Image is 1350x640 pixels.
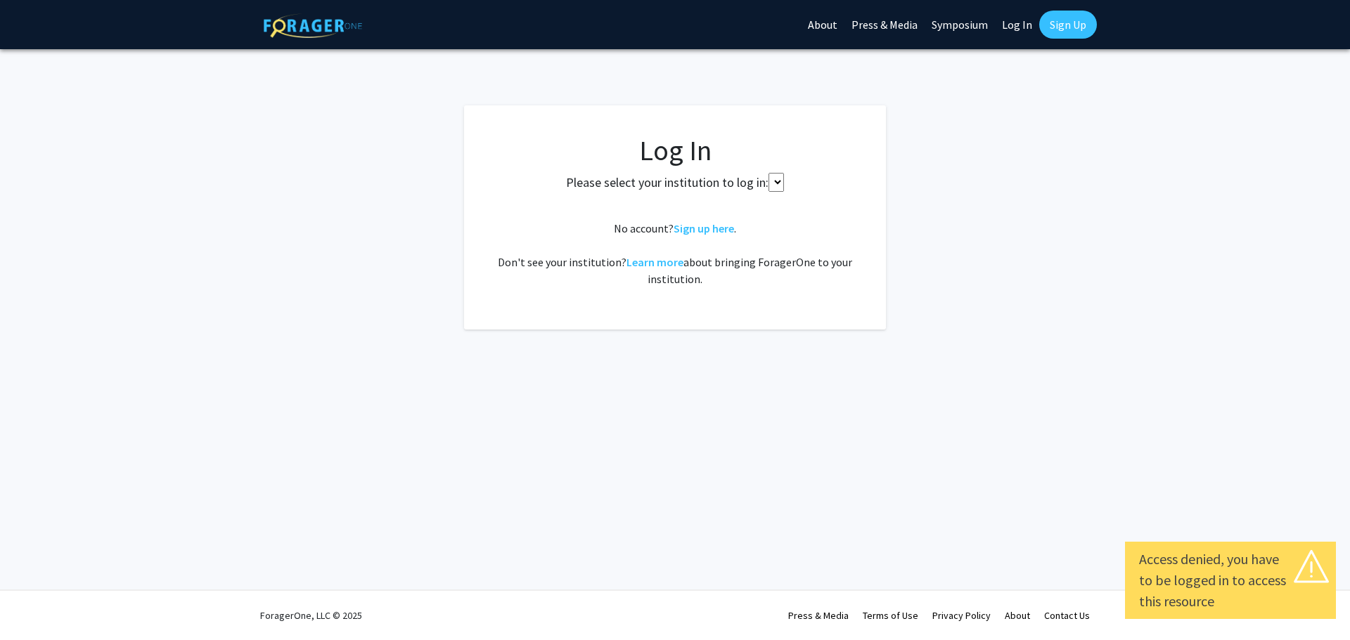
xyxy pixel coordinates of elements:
[1044,609,1090,622] a: Contact Us
[626,255,683,269] a: Learn more about bringing ForagerOne to your institution
[674,221,734,235] a: Sign up here
[863,609,918,622] a: Terms of Use
[788,609,849,622] a: Press & Media
[492,220,858,287] div: No account? . Don't see your institution? about bringing ForagerOne to your institution.
[264,13,362,38] img: ForagerOne Logo
[260,591,362,640] div: ForagerOne, LLC © 2025
[566,173,769,192] label: Please select your institution to log in:
[1139,549,1322,612] div: Access denied, you have to be logged in to access this resource
[1039,11,1097,39] a: Sign Up
[492,133,858,167] h1: Log In
[1005,609,1030,622] a: About
[932,609,991,622] a: Privacy Policy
